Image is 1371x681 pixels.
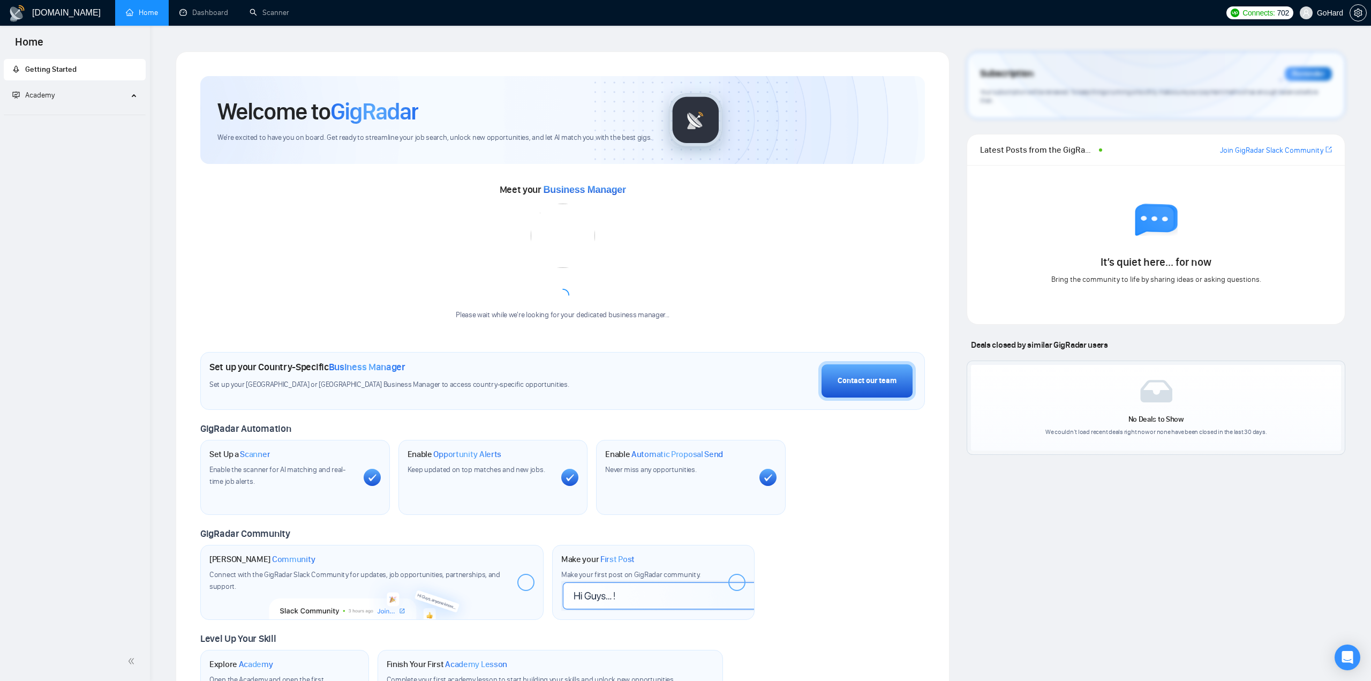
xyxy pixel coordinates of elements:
span: Business Manager [544,184,626,195]
button: setting [1350,4,1367,21]
h1: Enable [408,449,502,460]
span: Keep updated on top matches and new jobs. [408,465,545,474]
span: Connects: [1242,7,1275,19]
a: setting [1350,9,1367,17]
span: Academy [239,659,273,670]
img: empty-box [1140,380,1172,402]
span: double-left [127,656,138,667]
h1: [PERSON_NAME] [209,554,315,565]
a: Join GigRadar Slack Community [1220,145,1323,156]
span: rocket [12,65,20,73]
span: No Deals to Show [1128,415,1184,424]
h1: Set Up a [209,449,270,460]
span: 702 [1277,7,1289,19]
span: Latest Posts from the GigRadar Community [980,143,1096,156]
span: Getting Started [25,65,77,74]
span: Academy [25,91,55,100]
span: Subscription [980,65,1033,83]
span: Scanner [240,449,270,460]
span: export [1325,145,1332,154]
span: Your subscription will be renewed. To keep things running smoothly, make sure your payment method... [980,88,1317,105]
h1: Make your [561,554,635,565]
img: gigradar-logo.png [669,93,722,147]
div: Please wait while we're looking for your dedicated business manager... [449,310,676,320]
span: GigRadar Automation [200,423,291,435]
span: Level Up Your Skill [200,633,276,645]
span: Bring the community to life by sharing ideas or asking questions. [1051,275,1261,284]
button: Contact our team [818,361,916,401]
h1: Welcome to [217,97,418,126]
a: export [1325,145,1332,155]
h1: Explore [209,659,273,670]
a: homeHome [126,8,158,17]
span: Academy Lesson [445,659,507,670]
span: We're excited to have you on board. Get ready to streamline your job search, unlock new opportuni... [217,133,652,143]
span: Home [6,34,52,57]
span: Opportunity Alerts [433,449,501,460]
span: GigRadar Community [200,528,290,540]
li: Getting Started [4,59,146,80]
span: Set up your [GEOGRAPHIC_DATA] or [GEOGRAPHIC_DATA] Business Manager to access country-specific op... [209,380,634,390]
span: We couldn’t load recent deals right now or none have been closed in the last 30 days. [1045,428,1267,436]
span: It’s quiet here... for now [1101,256,1211,268]
li: Academy Homepage [4,110,146,117]
span: Automatic Proposal Send [631,449,723,460]
span: GigRadar [330,97,418,126]
h1: Set up your Country-Specific [209,361,405,373]
h1: Enable [605,449,723,460]
div: Contact our team [838,375,897,387]
span: setting [1350,9,1366,17]
span: Connect with the GigRadar Slack Community for updates, job opportunities, partnerships, and support. [209,570,500,591]
img: empty chat [1135,204,1178,246]
a: searchScanner [250,8,289,17]
span: Deals closed by similar GigRadar users [967,335,1112,354]
img: logo [9,5,26,22]
span: Enable the scanner for AI matching and real-time job alerts. [209,465,345,486]
img: slackcommunity-bg.png [269,571,474,620]
span: user [1302,9,1310,17]
span: loading [556,289,569,302]
img: error [531,204,595,268]
span: Academy [12,91,55,100]
img: upwork-logo.png [1231,9,1239,17]
span: Never miss any opportunities. [605,465,696,474]
h1: Finish Your First [387,659,507,670]
span: First Post [600,554,635,565]
span: Meet your [500,184,626,196]
div: Open Intercom Messenger [1335,645,1360,670]
span: fund-projection-screen [12,91,20,99]
span: Community [272,554,315,565]
div: Reminder [1285,67,1332,81]
span: Make your first post on GigRadar community. [561,570,700,579]
span: Business Manager [329,361,405,373]
a: dashboardDashboard [179,8,228,17]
